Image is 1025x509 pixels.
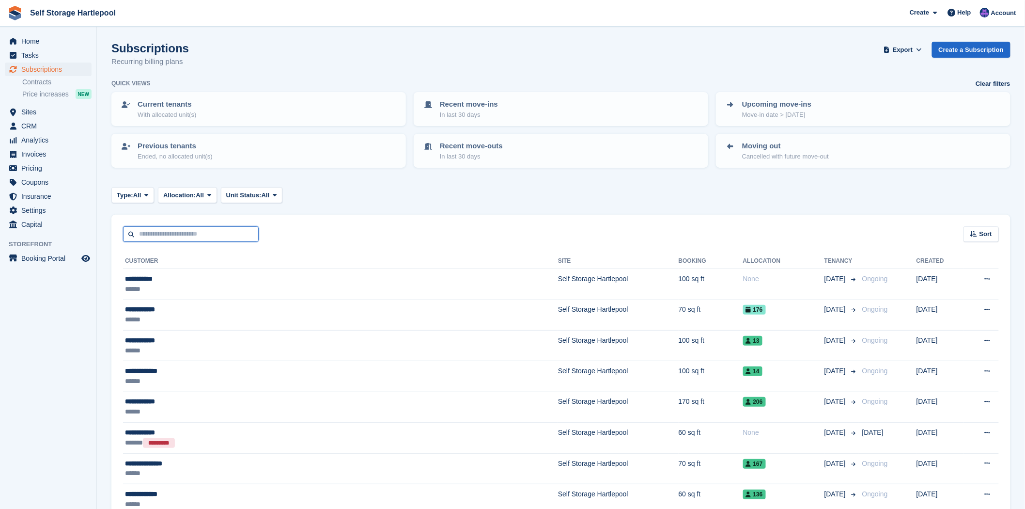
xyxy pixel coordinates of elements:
a: Clear filters [976,79,1010,89]
span: Ongoing [862,336,888,344]
th: Customer [123,254,558,269]
span: Invoices [21,147,79,161]
td: 60 sq ft [679,423,743,454]
span: Type: [117,191,133,200]
th: Site [558,254,679,269]
button: Unit Status: All [221,187,282,203]
td: [DATE] [916,300,964,330]
span: Help [958,8,971,17]
span: 13 [743,336,762,346]
span: Coupons [21,175,79,189]
span: Price increases [22,90,69,99]
span: Ongoing [862,490,888,498]
p: Upcoming move-ins [742,99,811,110]
td: [DATE] [916,392,964,422]
span: CRM [21,119,79,133]
a: Recent move-outs In last 30 days [415,135,707,167]
p: With allocated unit(s) [138,110,196,120]
td: Self Storage Hartlepool [558,392,679,422]
span: [DATE] [824,397,848,407]
a: menu [5,105,92,119]
td: [DATE] [916,330,964,361]
div: None [743,428,824,438]
a: Previous tenants Ended, no allocated unit(s) [112,135,405,167]
td: Self Storage Hartlepool [558,330,679,361]
span: Pricing [21,161,79,175]
span: 14 [743,366,762,376]
td: Self Storage Hartlepool [558,300,679,330]
th: Allocation [743,254,824,269]
button: Export [882,42,924,58]
a: Upcoming move-ins Move-in date > [DATE] [717,93,1009,125]
span: Ongoing [862,398,888,405]
span: 176 [743,305,766,315]
a: menu [5,147,92,161]
h1: Subscriptions [111,42,189,55]
td: 100 sq ft [679,330,743,361]
td: 100 sq ft [679,269,743,300]
span: Ongoing [862,305,888,313]
a: menu [5,34,92,48]
span: Storefront [9,239,96,249]
div: NEW [76,89,92,99]
p: Moving out [742,141,829,152]
a: menu [5,48,92,62]
td: 170 sq ft [679,392,743,422]
span: Insurance [21,190,79,203]
td: [DATE] [916,453,964,484]
span: [DATE] [824,366,848,376]
td: Self Storage Hartlepool [558,361,679,392]
p: In last 30 days [440,110,498,120]
a: menu [5,204,92,217]
span: Booking Portal [21,252,79,265]
a: Recent move-ins In last 30 days [415,93,707,125]
p: Move-in date > [DATE] [742,110,811,120]
th: Created [916,254,964,269]
span: Allocation: [163,191,196,200]
td: 100 sq ft [679,361,743,392]
a: menu [5,175,92,189]
span: Unit Status: [226,191,262,200]
span: Ongoing [862,460,888,467]
span: Capital [21,218,79,231]
p: Cancelled with future move-out [742,152,829,161]
a: menu [5,133,92,147]
td: Self Storage Hartlepool [558,269,679,300]
a: Preview store [80,253,92,264]
h6: Quick views [111,79,151,88]
a: menu [5,161,92,175]
a: Current tenants With allocated unit(s) [112,93,405,125]
a: Create a Subscription [932,42,1010,58]
th: Tenancy [824,254,858,269]
td: [DATE] [916,423,964,454]
span: [DATE] [824,428,848,438]
p: Current tenants [138,99,196,110]
a: Moving out Cancelled with future move-out [717,135,1009,167]
p: Recent move-outs [440,141,503,152]
span: All [262,191,270,200]
span: Create [910,8,929,17]
p: Ended, no allocated unit(s) [138,152,213,161]
span: Sort [979,229,992,239]
a: menu [5,119,92,133]
td: 70 sq ft [679,300,743,330]
img: Sean Wood [980,8,990,17]
a: Price increases NEW [22,89,92,99]
a: menu [5,63,92,76]
span: Subscriptions [21,63,79,76]
button: Allocation: All [158,187,217,203]
a: Contracts [22,78,92,87]
span: [DATE] [824,274,848,284]
span: All [196,191,204,200]
span: [DATE] [862,429,884,436]
p: In last 30 days [440,152,503,161]
span: Ongoing [862,275,888,283]
span: Tasks [21,48,79,62]
span: All [133,191,141,200]
td: 70 sq ft [679,453,743,484]
a: Self Storage Hartlepool [26,5,120,21]
span: Sites [21,105,79,119]
span: Analytics [21,133,79,147]
span: 167 [743,459,766,469]
span: Account [991,8,1016,18]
